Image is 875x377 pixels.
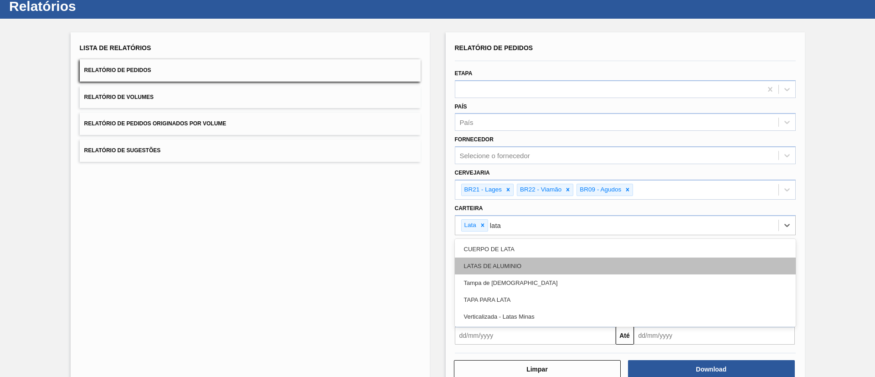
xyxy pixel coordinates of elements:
span: Relatório de Pedidos [84,67,151,73]
button: Relatório de Sugestões [80,139,421,162]
input: dd/mm/yyyy [634,326,795,345]
div: Verticalizada - Latas Minas [455,308,796,325]
span: Relatório de Pedidos Originados por Volume [84,120,226,127]
div: CUERPO DE LATA [455,241,796,258]
div: TAPA PARA LATA [455,291,796,308]
span: Lista de Relatórios [80,44,151,52]
span: Relatório de Sugestões [84,147,161,154]
div: País [460,119,474,126]
label: Fornecedor [455,136,494,143]
label: Carteira [455,205,483,212]
button: Relatório de Pedidos [80,59,421,82]
button: Relatório de Pedidos Originados por Volume [80,113,421,135]
div: LATAS DE ALUMINIO [455,258,796,274]
input: dd/mm/yyyy [455,326,616,345]
button: Até [616,326,634,345]
label: Etapa [455,70,473,77]
div: BR22 - Viamão [517,184,563,196]
div: Tampa de [DEMOGRAPHIC_DATA] [455,274,796,291]
label: Cervejaria [455,170,490,176]
h1: Relatórios [9,1,171,11]
span: Relatório de Volumes [84,94,154,100]
div: BR21 - Lages [462,184,504,196]
button: Relatório de Volumes [80,86,421,108]
div: BR09 - Agudos [577,184,623,196]
div: Selecione o fornecedor [460,152,530,160]
label: País [455,103,467,110]
div: Lata [462,220,478,231]
span: Relatório de Pedidos [455,44,533,52]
